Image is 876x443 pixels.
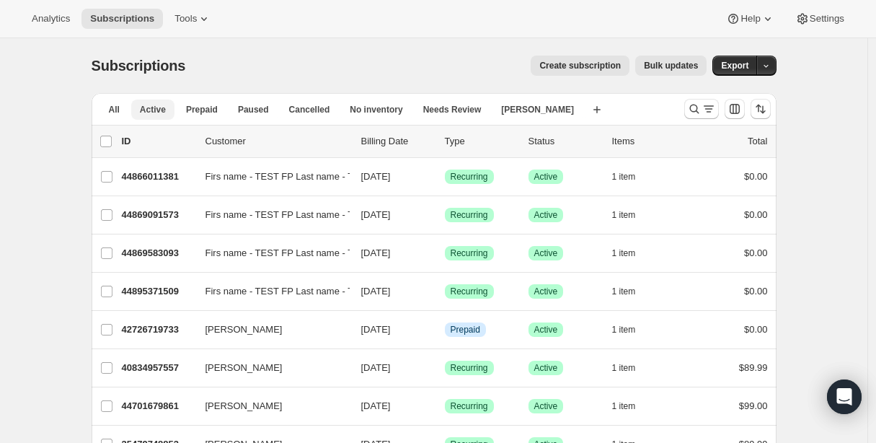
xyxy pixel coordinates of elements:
p: 44869091573 [122,208,194,222]
p: 44701679861 [122,399,194,413]
button: Firs name - TEST FP Last name - TEST FP [197,165,341,188]
div: 42726719733[PERSON_NAME][DATE]InfoPrepaidSuccessActive1 item$0.00 [122,320,768,340]
span: $89.99 [739,362,768,373]
span: Settings [810,13,844,25]
span: [PERSON_NAME] [205,399,283,413]
span: Firs name - TEST FP Last name - TEST FP [205,170,386,184]
span: Recurring [451,247,488,259]
span: [DATE] [361,247,391,258]
span: 1 item [612,362,636,374]
div: Type [445,134,517,149]
span: Prepaid [451,324,480,335]
span: [PERSON_NAME] [205,323,283,337]
button: Customize table column order and visibility [725,99,745,119]
span: Firs name - TEST FP Last name - TEST FP [205,284,386,299]
button: Create new view [585,100,609,120]
p: ID [122,134,194,149]
span: 1 item [612,286,636,297]
p: Total [748,134,767,149]
button: Sort the results [751,99,771,119]
button: Help [717,9,783,29]
button: Search and filter results [684,99,719,119]
span: Subscriptions [92,58,186,74]
button: 1 item [612,281,652,302]
span: [DATE] [361,171,391,182]
span: Help [740,13,760,25]
div: IDCustomerBilling DateTypeStatusItemsTotal [122,134,768,149]
span: $0.00 [744,286,768,297]
span: No inventory [350,104,402,115]
span: Recurring [451,362,488,374]
p: 44895371509 [122,284,194,299]
span: $0.00 [744,171,768,182]
button: Create subscription [531,56,629,76]
span: Active [534,286,558,297]
span: Active [534,247,558,259]
button: 1 item [612,205,652,225]
p: Billing Date [361,134,433,149]
div: 44866011381Firs name - TEST FP Last name - TEST FP[DATE]SuccessRecurringSuccessActive1 item$0.00 [122,167,768,187]
span: 1 item [612,324,636,335]
span: $0.00 [744,324,768,335]
p: 42726719733 [122,323,194,337]
button: 1 item [612,167,652,187]
div: Items [612,134,684,149]
span: Active [534,171,558,183]
span: Recurring [451,171,488,183]
span: [DATE] [361,362,391,373]
span: 1 item [612,247,636,259]
button: 1 item [612,243,652,263]
div: Open Intercom Messenger [827,380,862,414]
button: Settings [787,9,853,29]
span: [PERSON_NAME] [205,361,283,375]
span: Prepaid [186,104,218,115]
span: Active [534,362,558,374]
span: [DATE] [361,400,391,411]
span: [DATE] [361,286,391,297]
p: Status [528,134,601,149]
span: Recurring [451,286,488,297]
span: All [109,104,120,115]
button: 1 item [612,358,652,378]
span: $99.00 [739,400,768,411]
span: Needs Review [423,104,482,115]
span: Tools [174,13,197,25]
button: Export [712,56,757,76]
span: Subscriptions [90,13,154,25]
span: [DATE] [361,324,391,335]
button: [PERSON_NAME] [197,395,341,418]
span: Analytics [32,13,70,25]
button: Bulk updates [635,56,707,76]
button: Firs name - TEST FP Last name - TEST FP [197,203,341,227]
span: 1 item [612,171,636,183]
p: 44869583093 [122,246,194,260]
span: [PERSON_NAME] [501,104,574,115]
span: $0.00 [744,247,768,258]
p: 44866011381 [122,170,194,184]
button: Tools [166,9,220,29]
button: Firs name - TEST FP Last name - TEST FP [197,280,341,303]
button: [PERSON_NAME] [197,356,341,380]
span: [DATE] [361,209,391,220]
span: Active [534,209,558,221]
button: Firs name - TEST FP Last name - TEST FP [197,242,341,265]
div: 44895371509Firs name - TEST FP Last name - TEST FP[DATE]SuccessRecurringSuccessActive1 item$0.00 [122,281,768,302]
div: 40834957557[PERSON_NAME][DATE]SuccessRecurringSuccessActive1 item$89.99 [122,358,768,378]
button: 1 item [612,320,652,340]
span: $0.00 [744,209,768,220]
div: 44701679861[PERSON_NAME][DATE]SuccessRecurringSuccessActive1 item$99.00 [122,396,768,416]
span: Firs name - TEST FP Last name - TEST FP [205,246,386,260]
span: Recurring [451,400,488,412]
span: 1 item [612,400,636,412]
button: Analytics [23,9,79,29]
span: Paused [238,104,269,115]
div: 44869091573Firs name - TEST FP Last name - TEST FP[DATE]SuccessRecurringSuccessActive1 item$0.00 [122,205,768,225]
p: Customer [205,134,350,149]
button: Subscriptions [81,9,163,29]
span: Recurring [451,209,488,221]
span: Create subscription [539,60,621,71]
span: Cancelled [289,104,330,115]
p: 40834957557 [122,361,194,375]
span: Active [534,400,558,412]
span: Export [721,60,748,71]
